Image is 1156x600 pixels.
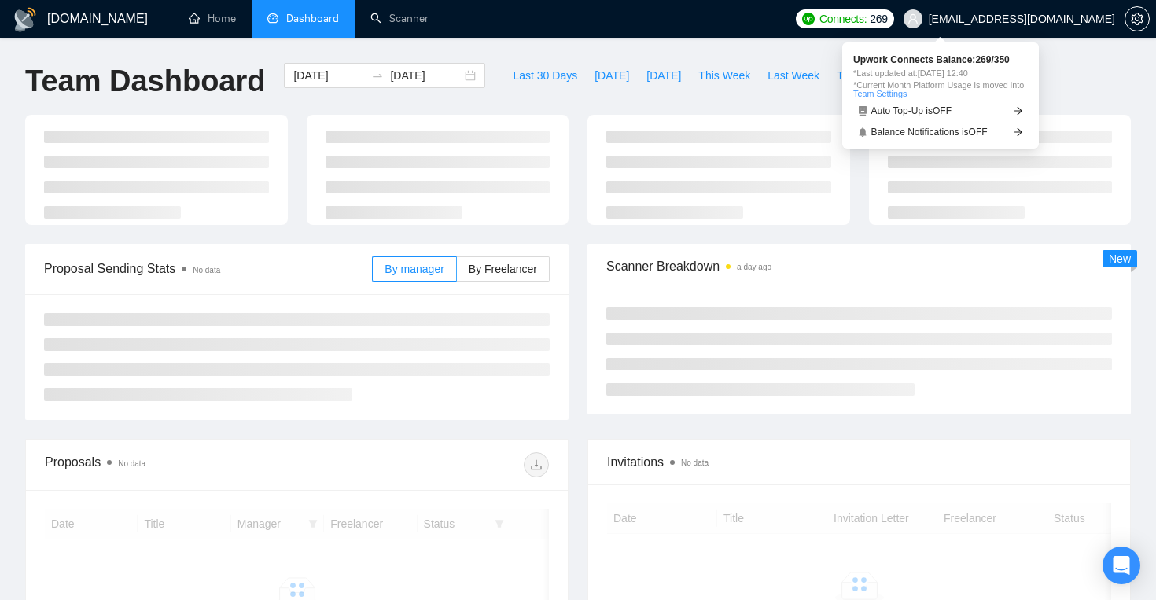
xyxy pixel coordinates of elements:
span: robot [858,106,867,116]
span: setting [1125,13,1149,25]
span: to [371,69,384,82]
span: Balance Notifications is OFF [871,127,988,137]
a: setting [1125,13,1150,25]
a: homeHome [189,12,236,25]
span: dashboard [267,13,278,24]
span: bell [858,127,867,137]
span: Last Week [768,67,819,84]
h1: Team Dashboard [25,63,265,100]
span: 269 [870,10,887,28]
a: Team Settings [853,89,907,98]
time: a day ago [737,263,771,271]
button: [DATE] [586,63,638,88]
span: Last 30 Days [513,67,577,84]
input: Start date [293,67,365,84]
a: bellBalance Notifications isOFFarrow-right [853,124,1028,141]
span: arrow-right [1014,106,1023,116]
span: Invitations [607,452,1111,472]
input: End date [390,67,462,84]
span: *Last updated at: [DATE] 12:40 [853,69,1028,78]
img: logo [13,7,38,32]
span: No data [118,459,145,468]
a: searchScanner [370,12,429,25]
div: Proposals [45,452,297,477]
span: user [907,13,919,24]
span: No data [681,458,709,467]
span: Scanner Breakdown [606,256,1112,276]
img: upwork-logo.png [802,13,815,25]
button: Last Week [759,63,828,88]
span: Upwork Connects Balance: 269 / 350 [853,55,1028,64]
button: This Week [690,63,759,88]
button: setting [1125,6,1150,31]
span: No data [193,266,220,274]
span: By manager [385,263,444,275]
span: Connects: [819,10,867,28]
span: This Month [837,67,891,84]
span: swap-right [371,69,384,82]
span: This Week [698,67,750,84]
span: *Current Month Platform Usage is moved into [853,81,1028,98]
button: [DATE] [638,63,690,88]
span: By Freelancer [469,263,537,275]
button: Last 30 Days [504,63,586,88]
span: arrow-right [1014,127,1023,137]
div: Open Intercom Messenger [1103,547,1140,584]
a: robotAuto Top-Up isOFFarrow-right [853,103,1028,120]
span: Proposal Sending Stats [44,259,372,278]
span: Dashboard [286,12,339,25]
span: New [1109,252,1131,265]
span: [DATE] [646,67,681,84]
span: [DATE] [595,67,629,84]
span: Auto Top-Up is OFF [871,106,952,116]
button: This Month [828,63,900,88]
